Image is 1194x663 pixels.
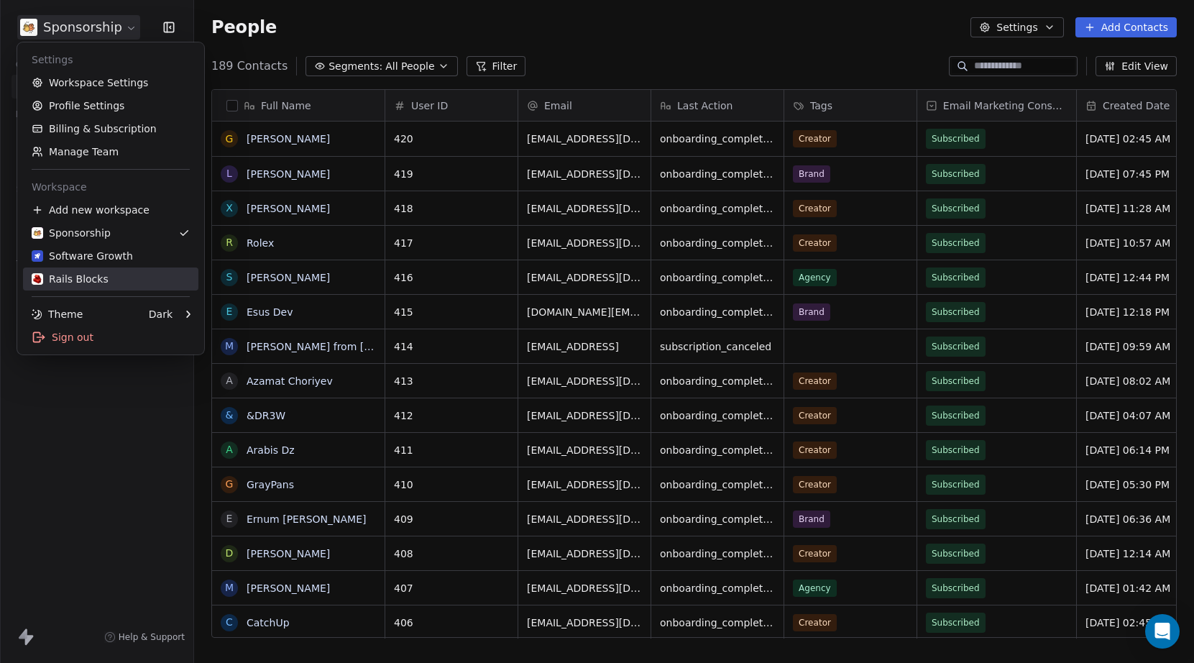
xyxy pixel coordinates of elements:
[32,307,83,321] div: Theme
[32,226,111,240] div: Sponsorship
[23,175,198,198] div: Workspace
[32,272,109,286] div: Rails Blocks
[23,71,198,94] a: Workspace Settings
[32,227,43,239] img: logo-white-bg.png
[23,94,198,117] a: Profile Settings
[23,117,198,140] a: Billing & Subscription
[23,198,198,221] div: Add new workspace
[23,140,198,163] a: Manage Team
[32,250,43,262] img: logo-software-growth.jpg
[32,249,133,263] div: Software Growth
[32,273,43,285] img: rails-blocks-logo.png
[23,48,198,71] div: Settings
[23,326,198,349] div: Sign out
[149,307,173,321] div: Dark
